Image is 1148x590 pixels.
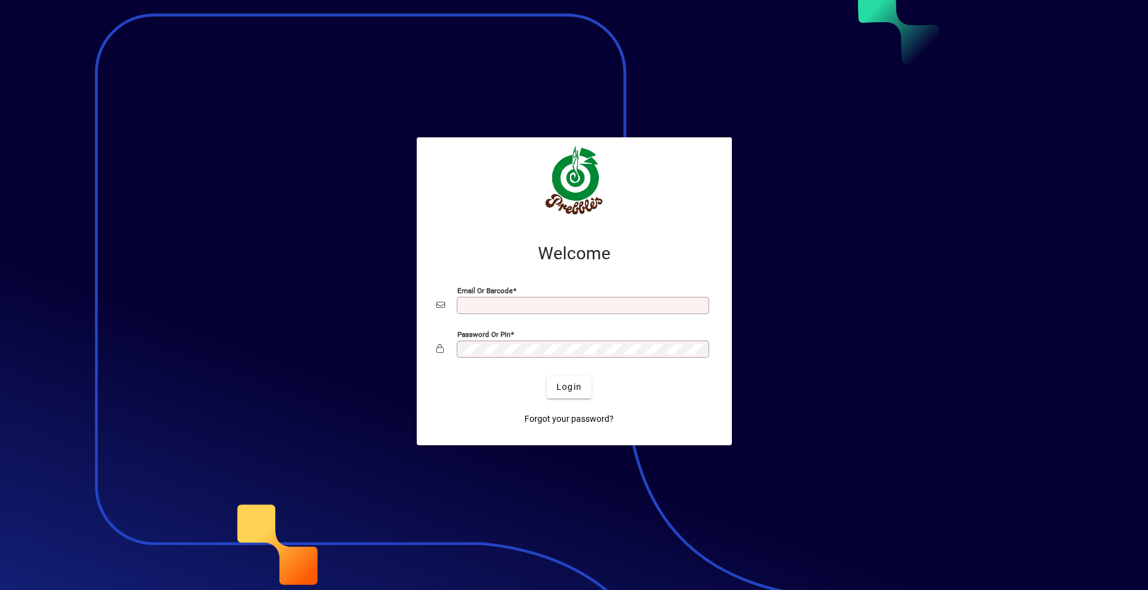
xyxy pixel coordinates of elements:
[524,413,614,426] span: Forgot your password?
[547,376,592,398] button: Login
[556,381,582,394] span: Login
[520,408,619,430] a: Forgot your password?
[457,286,513,294] mat-label: Email or Barcode
[436,243,712,264] h2: Welcome
[457,329,510,338] mat-label: Password or Pin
